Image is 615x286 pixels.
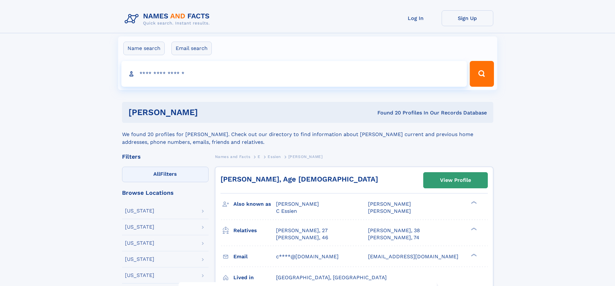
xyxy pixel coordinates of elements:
span: [PERSON_NAME] [368,208,411,214]
div: We found 20 profiles for [PERSON_NAME]. Check out our directory to find information about [PERSON... [122,123,493,146]
div: ❯ [469,201,477,205]
a: View Profile [424,173,487,188]
label: Filters [122,167,209,182]
span: [PERSON_NAME] [276,201,319,207]
a: Names and Facts [215,153,251,161]
label: Name search [123,42,165,55]
a: [PERSON_NAME], 74 [368,234,419,241]
span: E [258,154,261,159]
div: [US_STATE] [125,273,154,278]
a: [PERSON_NAME], 46 [276,234,328,241]
div: [US_STATE] [125,241,154,246]
div: [US_STATE] [125,224,154,230]
img: Logo Names and Facts [122,10,215,28]
a: Essien [268,153,281,161]
a: [PERSON_NAME], Age [DEMOGRAPHIC_DATA] [220,175,378,183]
h3: Lived in [233,272,276,283]
h1: [PERSON_NAME] [128,108,288,116]
div: [US_STATE] [125,208,154,213]
span: Essien [268,154,281,159]
button: Search Button [470,61,494,87]
div: Filters [122,154,209,160]
label: Email search [171,42,212,55]
div: ❯ [469,227,477,231]
div: Browse Locations [122,190,209,196]
input: search input [121,61,467,87]
a: Log In [390,10,442,26]
span: C Essien [276,208,297,214]
h3: Email [233,251,276,262]
span: [PERSON_NAME] [288,154,323,159]
span: [PERSON_NAME] [368,201,411,207]
span: [GEOGRAPHIC_DATA], [GEOGRAPHIC_DATA] [276,274,387,281]
a: [PERSON_NAME], 38 [368,227,420,234]
div: Found 20 Profiles In Our Records Database [288,109,487,116]
span: All [153,171,160,177]
div: [US_STATE] [125,257,154,262]
a: [PERSON_NAME], 27 [276,227,328,234]
a: E [258,153,261,161]
div: View Profile [440,173,471,188]
div: ❯ [469,253,477,257]
h3: Also known as [233,199,276,210]
h3: Relatives [233,225,276,236]
a: Sign Up [442,10,493,26]
span: [EMAIL_ADDRESS][DOMAIN_NAME] [368,253,458,260]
